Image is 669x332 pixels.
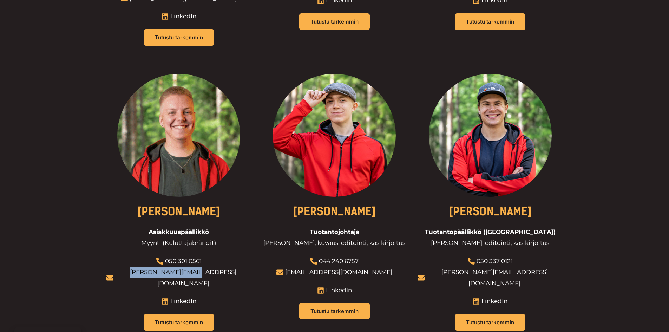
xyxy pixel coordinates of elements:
[144,314,214,331] a: Tutustu tarkemmin
[263,237,405,249] span: [PERSON_NAME], kuvaus, editointi, käsikirjoitus
[431,237,549,249] span: [PERSON_NAME], editointi, käsikirjoitus
[285,268,392,275] a: [EMAIL_ADDRESS][DOMAIN_NAME]
[162,11,196,22] a: LinkedIn
[449,205,532,218] a: [PERSON_NAME]
[299,13,370,30] a: Tutustu tarkemmin
[310,19,359,24] span: Tutustu tarkemmin
[149,227,209,238] span: Asiakkuuspäällikkö
[169,296,196,307] span: LinkedIn
[441,268,548,287] a: [PERSON_NAME][EMAIL_ADDRESS][DOMAIN_NAME]
[425,227,556,238] span: Tuotantopäällikkö ([GEOGRAPHIC_DATA])
[162,296,196,307] a: LinkedIn
[473,296,507,307] a: LinkedIn
[310,227,359,238] span: Tuotantojohtaja
[165,258,202,265] a: 050 301 0561
[130,268,236,287] a: [PERSON_NAME][EMAIL_ADDRESS][DOMAIN_NAME]
[466,320,514,325] span: Tutustu tarkemmin
[155,35,203,40] span: Tutustu tarkemmin
[324,285,352,296] span: LinkedIn
[477,258,513,265] a: 050 337 0121
[455,314,525,331] a: Tutustu tarkemmin
[455,13,525,30] a: Tutustu tarkemmin
[144,29,214,46] a: Tutustu tarkemmin
[155,320,203,325] span: Tutustu tarkemmin
[317,285,352,296] a: LinkedIn
[319,258,359,265] a: 044 240 6757
[310,308,359,314] span: Tutustu tarkemmin
[299,303,370,319] a: Tutustu tarkemmin
[141,237,216,249] span: Myynti (Kuluttajabrändit)
[480,296,507,307] span: LinkedIn
[169,11,196,22] span: LinkedIn
[466,19,514,24] span: Tutustu tarkemmin
[293,205,376,218] a: [PERSON_NAME]
[137,205,220,218] a: [PERSON_NAME]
